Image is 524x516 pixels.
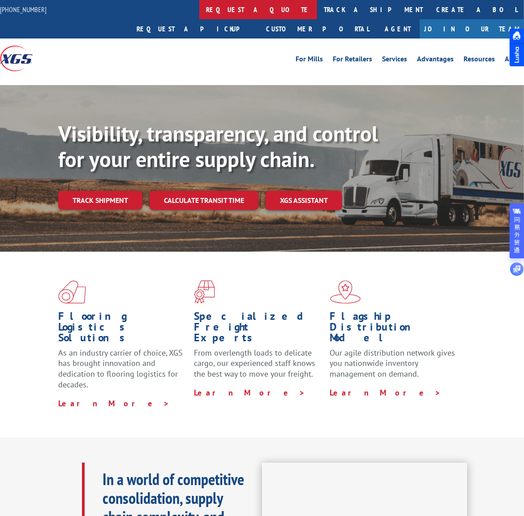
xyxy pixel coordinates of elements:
[464,56,495,65] a: Resources
[417,56,454,65] a: Advantages
[58,398,170,408] a: Learn More >
[376,19,420,39] a: Agent
[333,56,372,65] a: For Retailers
[259,19,376,39] a: Customer Portal
[130,19,259,39] a: Request a pickup
[58,280,86,304] img: xgs-icon-total-供应链智能-红色
[420,19,524,39] a: Join Our Team
[194,387,305,398] a: Learn More >
[194,280,215,304] img: xgs 图标聚焦于地板红色
[58,348,183,390] span: As an industry carrier of choice, XGS has brought innovation and dedication to flooring logistics...
[58,311,187,348] h1: Flooring Logistics Solutions
[330,280,361,304] img: xgs-icon-旗舰分销模式-红色
[58,191,142,210] a: Track shipment
[330,348,455,379] span: Our agile distribution network gives you nationwide inventory management on demand.
[296,56,323,65] a: For Mills
[330,311,459,348] h1: Flagship Distribution Model
[330,387,442,398] a: Learn More >
[194,311,323,348] h1: Specialized Freight Experts
[58,120,378,173] b: Visibility, transparency, and control for your entire supply chain.
[266,191,342,210] a: XGS ASSISTANT
[382,56,407,65] a: Services
[194,348,323,387] p: From overlength loads to delicate cargo, our experienced staff knows the best way to move your fr...
[150,191,258,210] a: Calculate transit time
